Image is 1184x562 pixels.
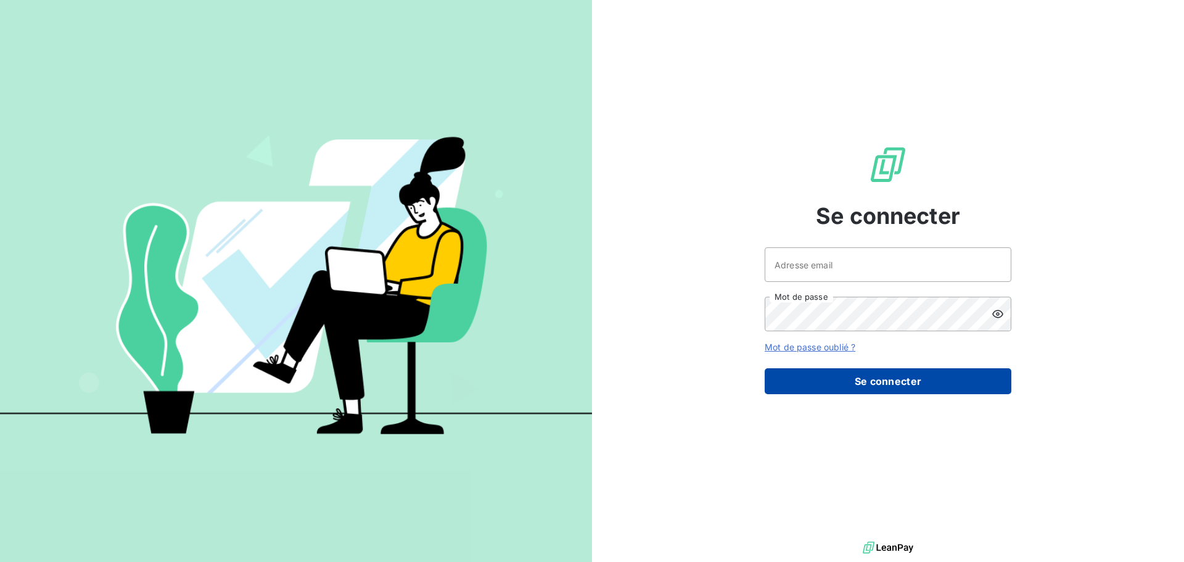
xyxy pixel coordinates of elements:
[868,145,908,184] img: Logo LeanPay
[765,247,1011,282] input: placeholder
[765,368,1011,394] button: Se connecter
[863,539,913,557] img: logo
[765,342,855,352] a: Mot de passe oublié ?
[816,199,960,233] span: Se connecter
